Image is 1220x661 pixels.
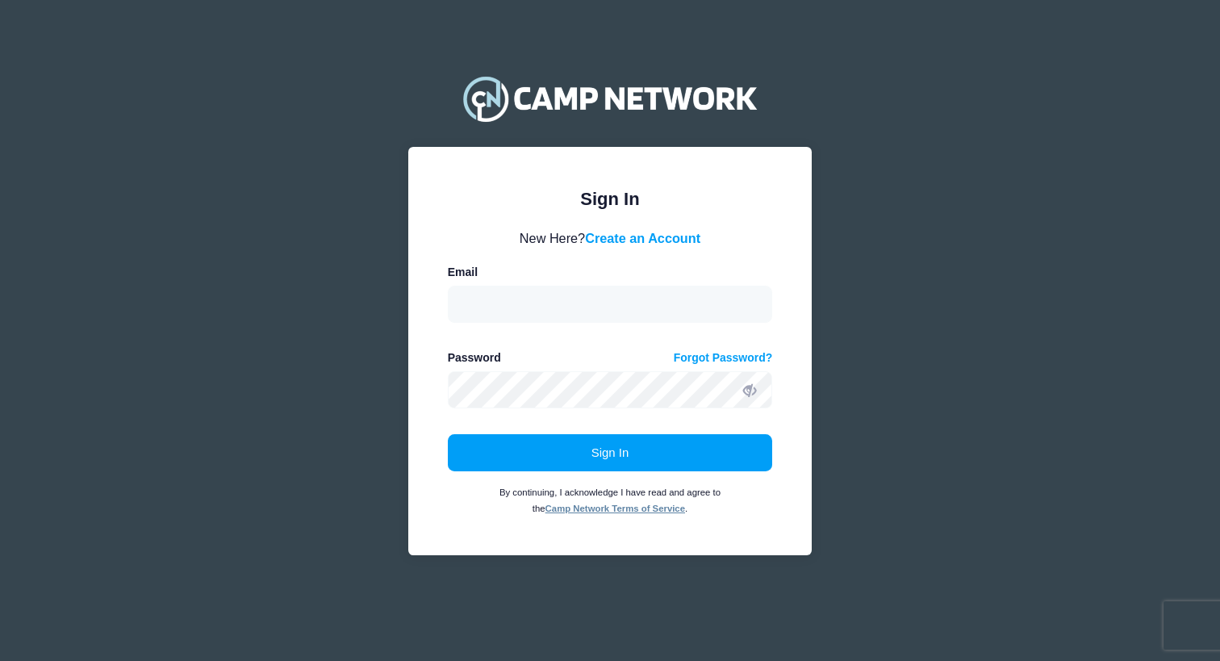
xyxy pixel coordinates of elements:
[499,487,721,513] small: By continuing, I acknowledge I have read and agree to the .
[585,231,700,245] a: Create an Account
[448,264,478,281] label: Email
[448,434,773,471] button: Sign In
[448,349,501,366] label: Password
[448,228,773,248] div: New Here?
[456,66,764,131] img: Camp Network
[545,504,685,513] a: Camp Network Terms of Service
[448,186,773,212] div: Sign In
[674,349,773,366] a: Forgot Password?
